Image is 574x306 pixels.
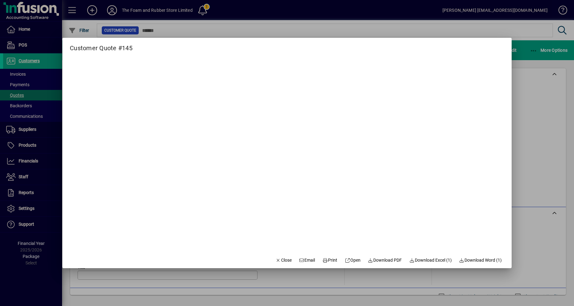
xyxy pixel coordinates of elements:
[62,38,140,53] h2: Customer Quote #145
[276,257,292,264] span: Close
[407,255,454,266] button: Download Excel (1)
[320,255,340,266] button: Print
[409,257,452,264] span: Download Excel (1)
[345,257,361,264] span: Open
[457,255,504,266] button: Download Word (1)
[368,257,402,264] span: Download PDF
[273,255,294,266] button: Close
[365,255,405,266] a: Download PDF
[322,257,337,264] span: Print
[299,257,315,264] span: Email
[342,255,363,266] a: Open
[459,257,502,264] span: Download Word (1)
[297,255,318,266] button: Email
